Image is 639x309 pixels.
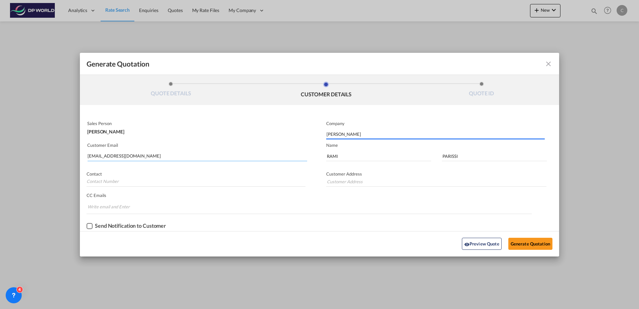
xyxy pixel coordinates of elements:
[326,151,431,161] input: First Name
[87,201,532,214] md-chips-wrap: Chips container. Enter the text area, then type text, and press enter to add a chip.
[326,177,546,187] input: Customer Address
[326,171,362,177] span: Customer Address
[508,238,552,250] button: Generate Quotation
[404,82,559,100] li: QUOTE ID
[87,223,166,229] md-checkbox: Checkbox No Ink
[95,223,166,229] div: Send Notification to Customer
[464,242,470,247] md-icon: icon-eye
[326,142,559,148] p: Name
[327,129,545,139] input: Company Name
[80,53,559,256] md-dialog: Generate QuotationQUOTE ...
[442,151,547,161] input: Last Name
[326,121,545,126] p: Company
[544,60,552,68] md-icon: icon-close fg-AAA8AD cursor m-0
[87,60,149,68] span: Generate Quotation
[87,193,532,198] p: CC Emails
[88,151,307,161] input: Search by Customer Name/Email Id/Company
[249,82,404,100] li: CUSTOMER DETAILS
[462,238,502,250] button: icon-eyePreview Quote
[87,126,305,134] div: [PERSON_NAME]
[87,177,305,187] input: Contact Number
[88,201,138,212] input: Chips input.
[93,82,249,100] li: QUOTE DETAILS
[87,121,305,126] p: Sales Person
[87,171,305,177] p: Contact
[87,142,307,148] p: Customer Email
